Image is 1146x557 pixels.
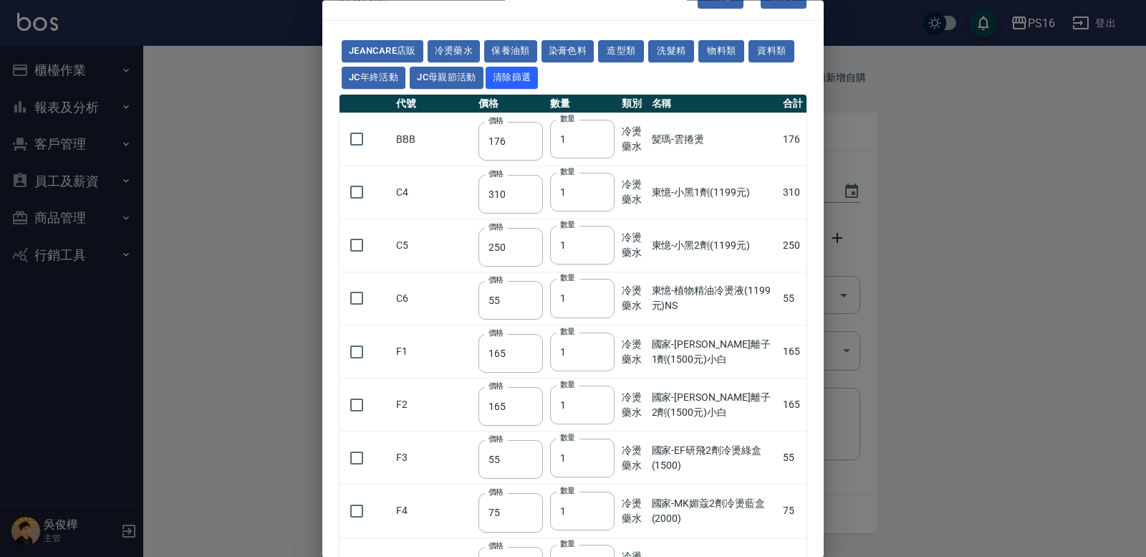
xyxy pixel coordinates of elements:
label: 數量 [560,379,575,390]
label: 數量 [560,432,575,443]
td: 國家-EF研飛2劑冷燙綠盒(1500) [648,432,780,485]
td: 冷燙藥水 [618,219,647,272]
button: JC母親節活動 [410,67,483,89]
th: 合計 [779,95,806,113]
td: C4 [393,166,475,219]
label: 數量 [560,326,575,337]
button: 保養油類 [484,41,537,63]
td: 冷燙藥水 [618,485,647,538]
label: 數量 [560,539,575,550]
button: 資料類 [748,41,794,63]
button: 造型類 [598,41,644,63]
td: F2 [393,379,475,432]
td: 冷燙藥水 [618,325,647,379]
label: 數量 [560,220,575,231]
td: 176 [779,113,806,166]
label: 價格 [488,328,504,339]
td: 國家-MK媚蔻2劑冷燙藍盒(2000) [648,485,780,538]
td: 國家-[PERSON_NAME]離子2劑(1500元)小白 [648,379,780,432]
label: 價格 [488,434,504,445]
button: JC年終活動 [342,67,405,89]
td: C6 [393,272,475,325]
label: 價格 [488,541,504,551]
button: JeanCare店販 [342,41,423,63]
td: 髪瑪-雲捲燙 [648,113,780,166]
td: 東憶-小黑2劑(1199元) [648,219,780,272]
td: 冷燙藥水 [618,379,647,432]
td: 310 [779,166,806,219]
td: 國家-[PERSON_NAME]離子1劑(1500元)小白 [648,325,780,379]
th: 名稱 [648,95,780,113]
td: 165 [779,325,806,379]
td: 55 [779,432,806,485]
td: 250 [779,219,806,272]
td: F4 [393,485,475,538]
label: 數量 [560,167,575,178]
td: 東憶-小黑1劑(1199元) [648,166,780,219]
td: 冷燙藥水 [618,272,647,325]
td: BBB [393,113,475,166]
td: F3 [393,432,475,485]
button: 染膏色料 [541,41,594,63]
td: 東憶-植物精油冷燙液(1199元)NS [648,272,780,325]
label: 價格 [488,381,504,392]
label: 價格 [488,168,504,179]
button: 清除篩選 [486,67,539,89]
label: 價格 [488,222,504,232]
th: 類別 [618,95,647,113]
td: 冷燙藥水 [618,166,647,219]
td: 冷燙藥水 [618,113,647,166]
th: 數量 [546,95,618,113]
td: 55 [779,272,806,325]
th: 價格 [475,95,546,113]
button: 物料類 [698,41,744,63]
td: C5 [393,219,475,272]
label: 價格 [488,487,504,498]
td: 冷燙藥水 [618,432,647,485]
td: 165 [779,379,806,432]
button: 洗髮精 [648,41,694,63]
label: 價格 [488,115,504,126]
td: F1 [393,325,475,379]
button: 冷燙藥水 [428,41,481,63]
label: 價格 [488,275,504,285]
label: 數量 [560,273,575,284]
label: 數量 [560,485,575,496]
th: 代號 [393,95,475,113]
label: 數量 [560,114,575,125]
td: 75 [779,485,806,538]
